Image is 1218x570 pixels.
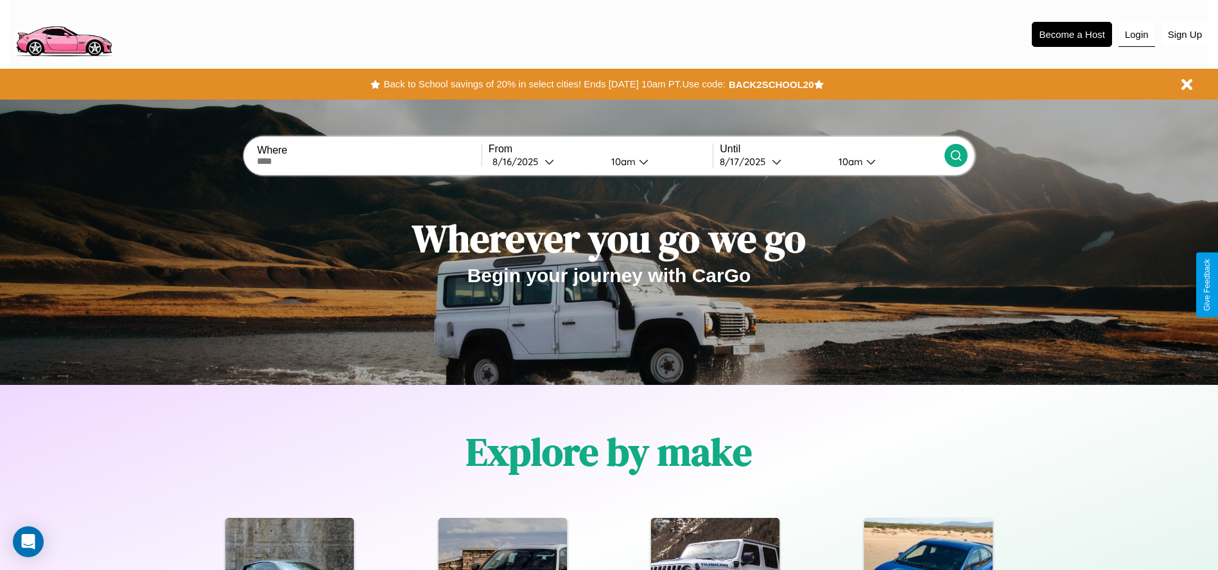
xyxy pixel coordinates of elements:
[605,156,639,168] div: 10am
[489,143,713,155] label: From
[489,155,601,168] button: 8/16/2025
[380,75,728,93] button: Back to School savings of 20% in select cities! Ends [DATE] 10am PT.Use code:
[720,156,772,168] div: 8 / 17 / 2025
[601,155,713,168] button: 10am
[729,79,814,90] b: BACK2SCHOOL20
[257,145,481,156] label: Where
[10,6,117,60] img: logo
[828,155,944,168] button: 10am
[1118,22,1155,47] button: Login
[720,143,944,155] label: Until
[832,156,866,168] div: 10am
[492,156,544,168] div: 8 / 16 / 2025
[1203,259,1212,311] div: Give Feedback
[13,526,44,557] div: Open Intercom Messenger
[1161,22,1208,46] button: Sign Up
[466,425,752,478] h1: Explore by make
[1032,22,1112,47] button: Become a Host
